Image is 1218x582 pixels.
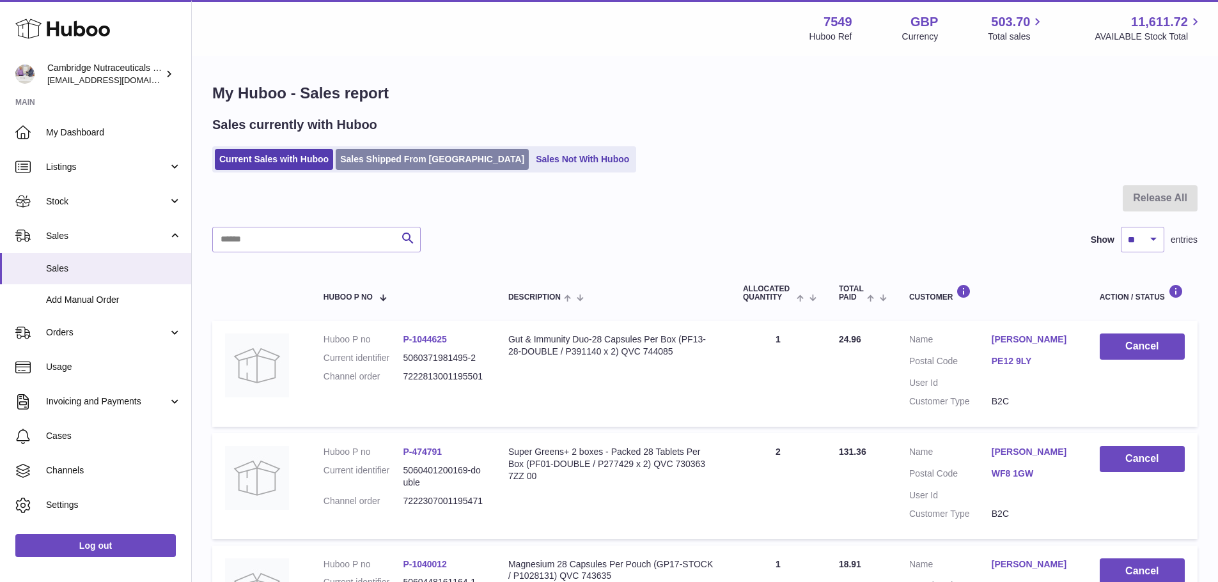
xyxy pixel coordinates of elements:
span: Description [508,293,561,302]
span: Orders [46,326,168,339]
span: Channels [46,464,182,477]
td: 2 [730,433,826,539]
dt: Name [909,558,992,574]
span: Invoicing and Payments [46,395,168,408]
span: Cases [46,430,182,442]
h2: Sales currently with Huboo [212,116,377,134]
span: Stock [46,195,168,208]
dt: Postal Code [909,468,992,483]
span: 18.91 [839,559,861,569]
span: Listings [46,161,168,173]
img: no-photo.jpg [225,446,289,510]
dt: Channel order [324,371,403,383]
img: no-photo.jpg [225,333,289,397]
a: 503.70 Total sales [988,13,1045,43]
span: AVAILABLE Stock Total [1095,31,1203,43]
span: entries [1171,234,1198,246]
strong: 7549 [824,13,852,31]
div: Currency [902,31,939,43]
span: Total paid [839,285,864,302]
dd: B2C [992,508,1074,520]
td: 1 [730,321,826,427]
a: Current Sales with Huboo [215,149,333,170]
a: Sales Shipped From [GEOGRAPHIC_DATA] [336,149,529,170]
a: PE12 9LY [992,355,1074,367]
div: Super Greens+ 2 boxes - Packed 28 Tablets Per Box (PF01-DOUBLE / P277429 x 2) QVC 730363 7ZZ 00 [508,446,717,482]
dt: Channel order [324,495,403,507]
dt: Huboo P no [324,558,403,571]
img: internalAdmin-7549@internal.huboo.com [15,65,35,84]
span: 503.70 [991,13,1030,31]
dd: B2C [992,395,1074,408]
span: Usage [46,361,182,373]
dt: Customer Type [909,395,992,408]
span: 131.36 [839,447,866,457]
dt: User Id [909,377,992,389]
a: P-1040012 [403,559,447,569]
a: [PERSON_NAME] [992,333,1074,346]
a: Log out [15,534,176,557]
dt: Name [909,333,992,349]
div: Cambridge Nutraceuticals Ltd [47,62,162,86]
dt: Current identifier [324,352,403,364]
span: Add Manual Order [46,294,182,306]
dd: 5060401200169-double [403,464,483,489]
div: Customer [909,284,1074,302]
span: Huboo P no [324,293,373,302]
dd: 5060371981495-2 [403,352,483,364]
a: [PERSON_NAME] [992,558,1074,571]
dt: Postal Code [909,355,992,371]
h1: My Huboo - Sales report [212,83,1198,103]
a: P-474791 [403,447,442,457]
a: 11,611.72 AVAILABLE Stock Total [1095,13,1203,43]
dd: 7222813001195501 [403,371,483,383]
div: Huboo Ref [809,31,852,43]
span: Sales [46,263,182,275]
div: Gut & Immunity Duo-28 Capsules Per Box (PF13-28-DOUBLE / P391140 x 2) QVC 744085 [508,333,717,358]
dt: User Id [909,489,992,502]
a: Sales Not With Huboo [531,149,634,170]
span: [EMAIL_ADDRESS][DOMAIN_NAME] [47,75,188,85]
div: Action / Status [1100,284,1185,302]
button: Cancel [1100,333,1185,360]
a: WF8 1GW [992,468,1074,480]
label: Show [1091,234,1114,246]
dt: Customer Type [909,508,992,520]
span: Total sales [988,31,1045,43]
span: 11,611.72 [1131,13,1188,31]
dt: Name [909,446,992,461]
dt: Current identifier [324,464,403,489]
span: My Dashboard [46,126,182,139]
span: Sales [46,230,168,242]
span: ALLOCATED Quantity [743,285,793,302]
a: P-1044625 [403,334,447,344]
dt: Huboo P no [324,446,403,458]
button: Cancel [1100,446,1185,472]
span: Settings [46,499,182,511]
a: [PERSON_NAME] [992,446,1074,458]
dt: Huboo P no [324,333,403,346]
span: 24.96 [839,334,861,344]
strong: GBP [910,13,938,31]
dd: 7222307001195471 [403,495,483,507]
